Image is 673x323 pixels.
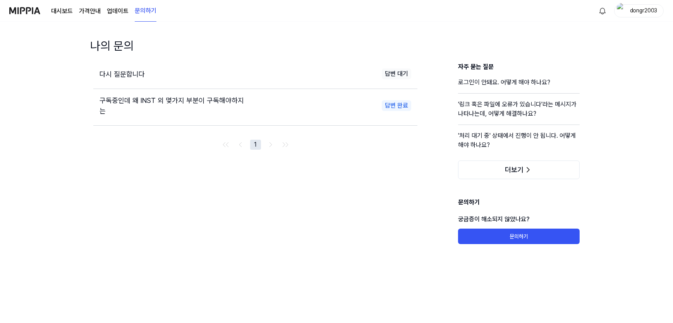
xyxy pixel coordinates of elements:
a: 업데이트 [107,7,129,16]
button: profiledongr2003 [614,4,664,17]
h3: 자주 묻는 질문 [458,62,580,72]
div: 답변 완료 [382,100,411,111]
a: 더보기 [458,166,580,174]
a: '처리 대기 중' 상태에서 진행이 안 됩니다. 어떻게 해야 하나요? [458,131,580,156]
button: 더보기 [458,161,580,179]
div: dongr2003 [628,6,659,15]
p: 궁금증이 해소되지 않았나요? [458,210,580,229]
a: '링크 혹은 파일에 오류가 있습니다'라는 메시지가 나타나는데, 어떻게 해결하나요? [458,100,580,125]
span: 다시 질문합니다 [100,70,145,78]
h1: 문의하기 [458,198,580,210]
button: 문의하기 [458,229,580,244]
div: 답변 대기 [382,68,411,79]
a: 대시보드 [51,7,73,16]
button: 가격안내 [79,7,101,16]
h1: 나의 문의 [90,37,134,55]
img: 알림 [598,6,607,15]
button: 1 [250,140,261,150]
a: 문의하기 [135,0,156,22]
img: profile [617,3,626,19]
span: 구독중인데 왜 INST 외 몇가지 부분이 구독해야하지는 [100,96,244,115]
a: 문의하기 [458,232,580,240]
a: 로그인이 안돼요. 어떻게 해야 하나요? [458,78,580,93]
span: 더보기 [505,166,524,174]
